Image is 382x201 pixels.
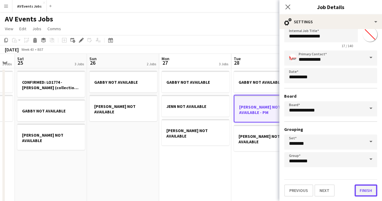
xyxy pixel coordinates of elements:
h3: GABBY NOT AVAILABLE [162,79,229,85]
h1: AV Events Jobs [5,15,53,24]
h3: [PERSON_NAME] NOT AVAILABLE [89,104,157,115]
h3: [PERSON_NAME] NOT AVAILABLE [234,134,301,144]
span: Comms [47,26,61,31]
span: Tue [234,56,241,61]
span: View [5,26,13,31]
app-job-card: [PERSON_NAME] NOT AVAILABLE - PM [234,95,301,122]
span: Sat [17,56,24,61]
div: BST [37,47,43,52]
h3: [PERSON_NAME] NOT AVAILABLE - PM [234,104,301,115]
span: Edit [19,26,26,31]
app-job-card: GABBY NOT AVAILABLE [89,71,157,92]
h3: [PERSON_NAME] NOT AVAILABLE [17,132,85,143]
div: 3 Jobs [219,62,228,66]
h3: GABBY NOT AVAILABLE [17,108,85,114]
span: 28 [233,59,241,66]
span: 17 / 140 [337,44,358,48]
app-job-card: [PERSON_NAME] NOT AVAILABLE [234,125,301,151]
h3: GABBY NOT AVAILABLE [89,79,157,85]
app-job-card: CONFIRMED: LO1774 - [PERSON_NAME] (collection & return) [17,71,85,97]
span: 27 [161,59,169,66]
h3: [PERSON_NAME] NOT AVAILABLE [162,128,229,139]
h3: Job Details [279,3,382,11]
app-job-card: GABBY NOT AVAILABLE [162,71,229,92]
span: Week 43 [20,47,35,52]
h3: GABBY NOT AVAILABLE [234,79,301,85]
button: Next [314,184,335,196]
a: View [2,25,16,33]
span: 25 [16,59,24,66]
span: Jobs [32,26,41,31]
h3: Grouping [284,127,377,132]
button: Previous [284,184,313,196]
div: 3 Jobs [75,62,84,66]
app-job-card: JENN NOT AVAILABLE [162,95,229,117]
app-job-card: GABBY NOT AVAILABLE [234,71,301,92]
span: Sun [89,56,97,61]
app-job-card: [PERSON_NAME] NOT AVAILABLE [17,124,85,150]
app-job-card: [PERSON_NAME] NOT AVAILABLE [89,95,157,121]
button: Finish [355,184,377,196]
button: AV Events Jobs [12,0,47,12]
div: Settings [279,15,382,29]
a: Edit [17,25,29,33]
a: Jobs [30,25,44,33]
h3: Board [284,93,377,99]
span: Mon [162,56,169,61]
h3: CONFIRMED: LO1774 - [PERSON_NAME] (collection & return) [17,79,85,90]
a: Comms [45,25,63,33]
div: [DATE] [5,47,19,53]
app-job-card: [PERSON_NAME] NOT AVAILABLE [162,119,229,145]
div: 2 Jobs [147,62,156,66]
app-job-card: GABBY NOT AVAILABLE [17,99,85,121]
span: 26 [88,59,97,66]
h3: JENN NOT AVAILABLE [162,104,229,109]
